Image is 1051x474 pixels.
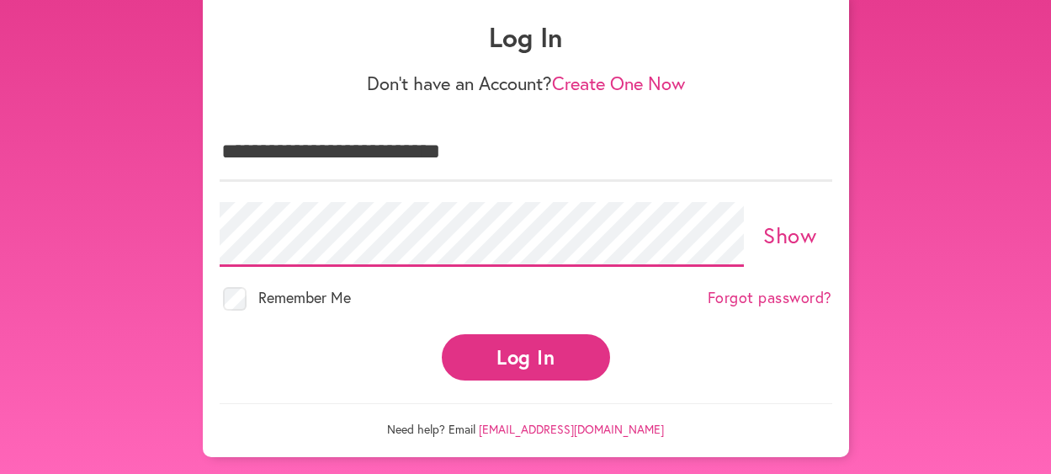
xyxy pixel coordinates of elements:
[479,421,664,437] a: [EMAIL_ADDRESS][DOMAIN_NAME]
[258,287,351,307] span: Remember Me
[552,71,685,95] a: Create One Now
[708,289,832,307] a: Forgot password?
[220,21,832,53] h1: Log In
[220,403,832,437] p: Need help? Email
[220,72,832,94] p: Don't have an Account?
[442,334,610,381] button: Log In
[763,221,816,249] a: Show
